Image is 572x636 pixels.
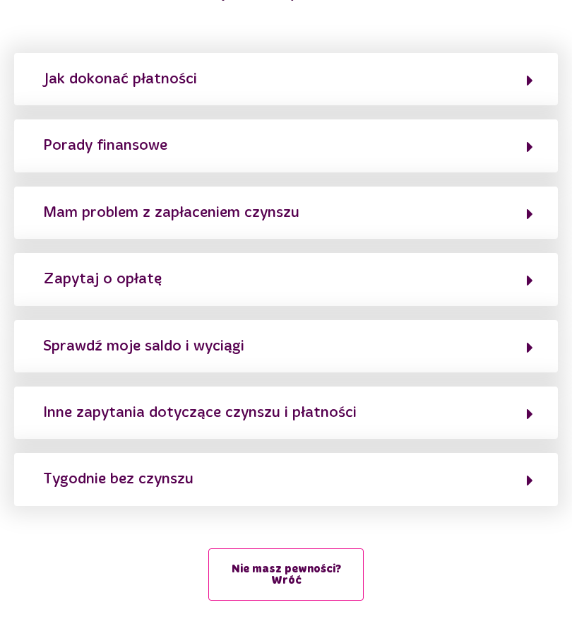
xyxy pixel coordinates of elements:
[39,67,533,91] button: Jak dokonać płatności
[39,201,533,225] button: Mam problem z zapłaceniem czynszu
[232,563,341,586] font: Nie masz pewności? Wróć
[43,405,357,420] font: Inne zapytania dotyczące czynszu i płatności
[39,134,533,158] button: Porady finansowe
[43,138,167,153] font: Porady finansowe
[39,467,533,491] button: Tygodnie bez czynszu
[43,205,299,220] font: Mam problem z zapłaceniem czynszu
[43,471,193,487] font: Tygodnie bez czynszu
[43,71,197,87] font: Jak dokonać płatności
[43,338,244,354] font: Sprawdź moje saldo i wyciągi
[208,548,364,601] button: Nie masz pewności? Wróć
[39,401,533,425] button: Inne zapytania dotyczące czynszu i płatności
[39,334,533,358] button: Sprawdź moje saldo i wyciągi
[39,267,533,291] button: Zapytaj o opłatę
[43,271,162,287] font: Zapytaj o opłatę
